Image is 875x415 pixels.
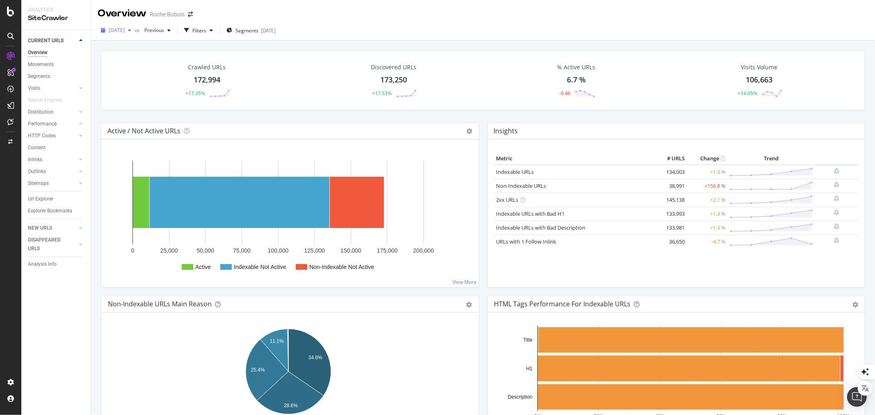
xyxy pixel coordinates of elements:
button: [DATE] [98,24,135,37]
div: NEW URLS [28,224,52,233]
span: vs [135,27,141,34]
a: Search Engines [28,96,70,105]
text: 50,000 [196,247,214,254]
div: bell-plus [834,223,840,230]
div: Movements [28,60,54,69]
div: Overview [98,7,146,21]
a: Indexable URLs with Bad H1 [496,210,565,217]
text: 75,000 [233,247,251,254]
div: Crawled URLs [188,63,226,71]
div: Outlinks [28,167,46,176]
div: -0.46 [559,90,571,97]
div: 6.7 % [567,75,586,85]
td: 133,993 [654,207,687,221]
div: DISAPPEARED URLS [28,236,69,253]
a: Performance [28,120,77,128]
div: Inlinks [28,155,42,164]
td: +156.8 % [687,179,728,193]
div: 106,663 [746,75,772,85]
a: HTTP Codes [28,132,77,140]
div: Non-Indexable URLs Main Reason [108,300,212,308]
div: Sitemaps [28,179,49,188]
a: Sitemaps [28,179,77,188]
div: bell-plus [834,209,840,216]
text: 11.1% [270,338,284,344]
div: Visits Volume [741,63,777,71]
div: Url Explorer [28,195,53,203]
a: CURRENT URLS [28,36,77,45]
text: 0 [131,247,135,254]
span: Segments [235,27,258,34]
text: 200,000 [413,247,434,254]
div: Distribution [28,108,54,116]
a: Explorer Bookmarks [28,207,85,215]
td: 36,650 [654,235,687,249]
text: 25.4% [251,367,265,373]
div: Discovered URLs [371,63,416,71]
div: Open Intercom Messenger [847,387,867,407]
text: 25,000 [160,247,178,254]
text: Indexable Not Active [234,264,286,270]
div: HTTP Codes [28,132,56,140]
text: 150,000 [340,247,361,254]
a: Content [28,144,85,152]
div: bell-plus [834,237,840,244]
a: Indexable URLs [496,168,534,176]
a: Segments [28,72,85,81]
span: 2025 Sep. 15th [109,27,125,34]
th: Change [687,153,728,165]
td: 134,003 [654,165,687,179]
button: Segments[DATE] [223,24,279,37]
a: Distribution [28,108,77,116]
a: Analysis Info [28,260,85,269]
div: SiteCrawler [28,14,84,23]
td: +1.3 % [687,221,728,235]
td: 38,991 [654,179,687,193]
div: bell-plus [834,195,840,202]
td: +1.3 % [687,165,728,179]
text: Active [195,264,211,270]
div: CURRENT URLS [28,36,64,45]
td: 133,981 [654,221,687,235]
td: +2.1 % [687,193,728,207]
div: +17.53% [372,90,392,97]
td: -4.7 % [687,235,728,249]
text: 28.6% [284,403,298,408]
text: Title [523,337,532,343]
div: bell-plus [834,181,840,188]
div: Analytics [28,7,84,14]
div: Overview [28,48,48,57]
div: gear [466,302,472,308]
a: NEW URLS [28,224,77,233]
a: Outlinks [28,167,77,176]
a: Inlinks [28,155,77,164]
button: Previous [141,24,174,37]
a: Movements [28,60,85,69]
a: DISAPPEARED URLS [28,236,77,253]
i: Options [467,128,473,134]
div: HTML Tags Performance for Indexable URLs [494,300,631,308]
a: View More [453,278,477,285]
div: 172,994 [194,75,220,85]
div: +17.35% [186,90,206,97]
div: Search Engines [28,96,62,105]
div: [DATE] [261,27,276,34]
th: Metric [494,153,654,165]
a: Visits [28,84,77,93]
a: Non-Indexable URLs [496,182,546,189]
text: Non-Indexable Not Active [309,264,374,270]
td: +1.3 % [687,207,728,221]
svg: A chart. [108,153,472,280]
text: H1 [526,366,532,372]
text: 34.6% [308,355,322,360]
div: gear [852,302,858,308]
div: arrow-right-arrow-left [188,11,193,17]
div: Analysis Info [28,260,57,269]
a: Overview [28,48,85,57]
div: Visits [28,84,40,93]
h4: Insights [494,125,518,137]
div: +14.65% [738,90,758,97]
a: Indexable URLs with Bad Description [496,224,586,231]
div: Roche Bobois [150,10,185,18]
text: 125,000 [304,247,325,254]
